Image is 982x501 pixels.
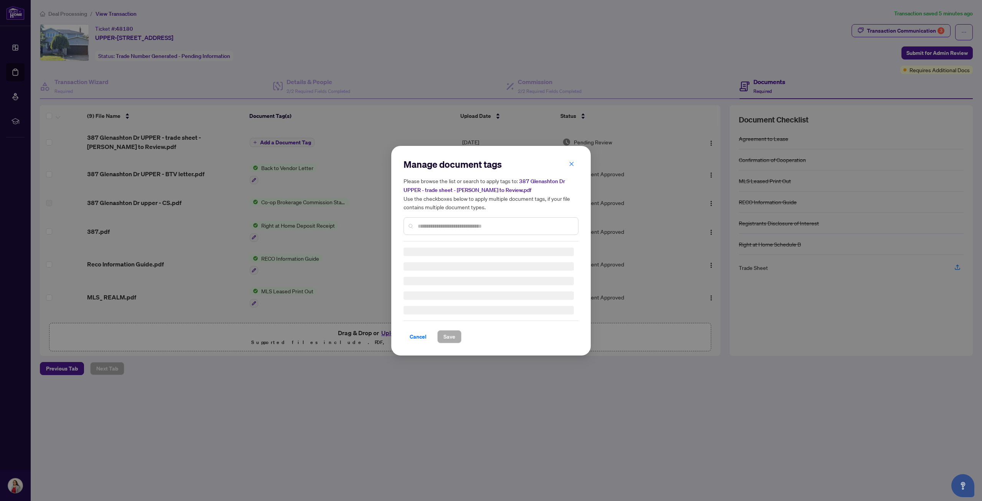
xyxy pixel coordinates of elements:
span: 387 Glenashton Dr UPPER - trade sheet - [PERSON_NAME] to Review.pdf [404,178,565,193]
button: Open asap [951,474,974,497]
h2: Manage document tags [404,158,578,170]
h5: Please browse the list or search to apply tags to: Use the checkboxes below to apply multiple doc... [404,177,578,211]
button: Save [437,330,461,343]
button: Cancel [404,330,433,343]
span: Cancel [410,331,427,343]
span: close [569,161,574,166]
